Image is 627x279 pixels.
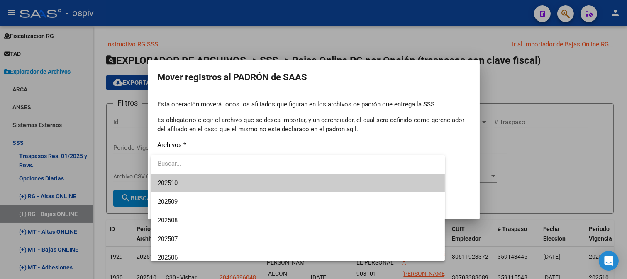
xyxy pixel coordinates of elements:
span: 202510 [158,179,178,187]
input: dropdown search [151,154,438,173]
div: Open Intercom Messenger [599,251,619,271]
span: 202506 [158,254,178,261]
span: 202507 [158,235,178,243]
span: 202509 [158,198,178,205]
span: 202508 [158,216,178,224]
